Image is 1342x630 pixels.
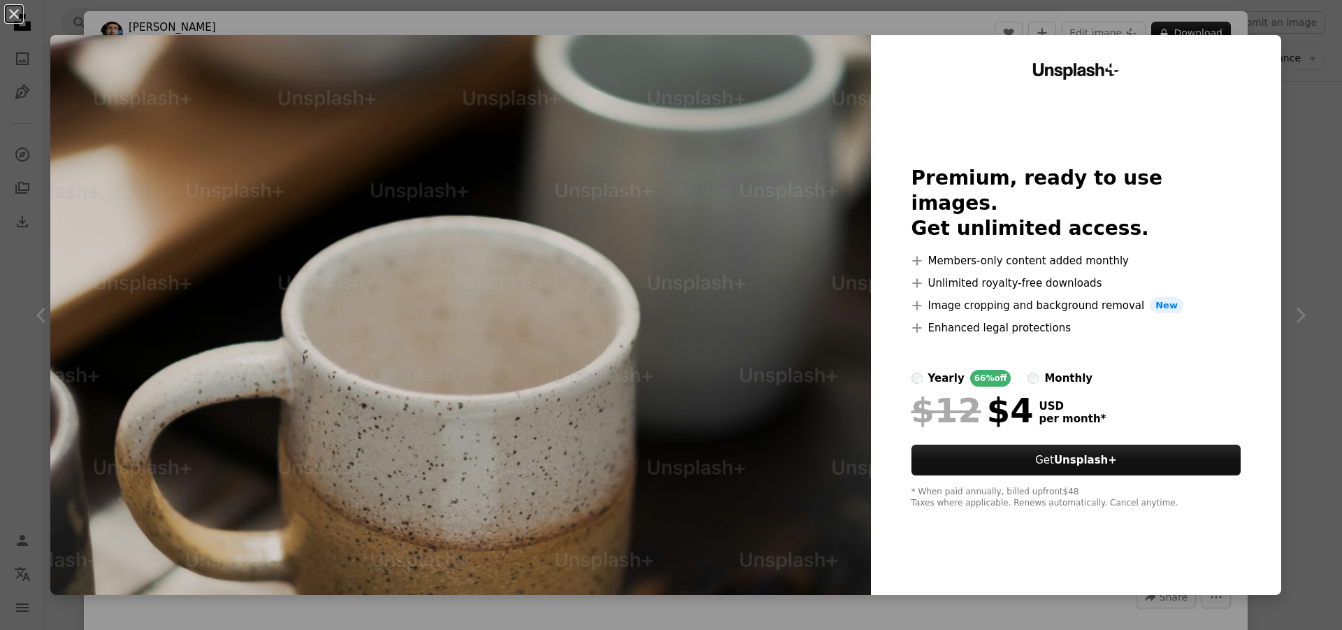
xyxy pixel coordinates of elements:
[911,392,1034,429] div: $4
[928,370,965,387] div: yearly
[1044,370,1092,387] div: monthly
[1039,400,1106,413] span: USD
[1150,297,1183,314] span: New
[911,252,1241,269] li: Members-only content added monthly
[911,487,1241,509] div: * When paid annually, billed upfront $48 Taxes where applicable. Renews automatically. Cancel any...
[911,392,981,429] span: $12
[1054,454,1117,466] strong: Unsplash+
[1039,413,1106,425] span: per month *
[911,320,1241,336] li: Enhanced legal protections
[911,373,923,384] input: yearly66%off
[911,166,1241,241] h2: Premium, ready to use images. Get unlimited access.
[911,275,1241,292] li: Unlimited royalty-free downloads
[911,445,1241,475] button: GetUnsplash+
[970,370,1011,387] div: 66% off
[911,297,1241,314] li: Image cropping and background removal
[1027,373,1039,384] input: monthly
